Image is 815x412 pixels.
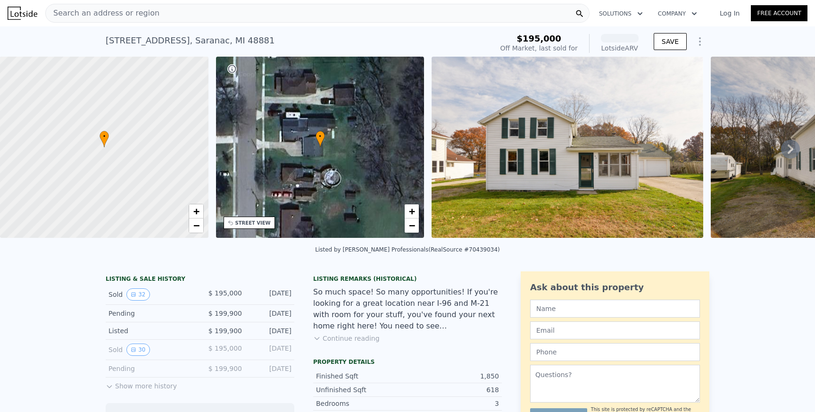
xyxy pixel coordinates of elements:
[690,32,709,51] button: Show Options
[313,334,380,343] button: Continue reading
[106,34,275,47] div: [STREET_ADDRESS] , Saranac , MI 48881
[530,343,700,361] input: Phone
[100,132,109,141] span: •
[530,321,700,339] input: Email
[500,43,578,53] div: Off Market, last sold for
[316,371,407,381] div: Finished Sqft
[46,8,159,19] span: Search an address or region
[407,385,499,395] div: 618
[208,289,242,297] span: $ 195,000
[313,358,502,366] div: Property details
[249,288,291,301] div: [DATE]
[249,364,291,373] div: [DATE]
[650,5,705,22] button: Company
[193,205,199,217] span: +
[108,364,192,373] div: Pending
[108,326,192,336] div: Listed
[516,34,561,43] span: $195,000
[189,204,203,219] a: Zoom in
[530,281,700,294] div: Ask about this property
[591,5,650,22] button: Solutions
[316,131,325,147] div: •
[407,399,499,408] div: 3
[316,399,407,408] div: Bedrooms
[106,378,177,391] button: Show more history
[409,205,415,217] span: +
[313,275,502,283] div: Listing Remarks (Historical)
[108,309,192,318] div: Pending
[208,310,242,317] span: $ 199,900
[409,219,415,231] span: −
[108,288,192,301] div: Sold
[235,219,271,227] div: STREET VIEW
[108,344,192,356] div: Sold
[601,43,639,53] div: Lotside ARV
[654,33,687,50] button: SAVE
[315,246,500,253] div: Listed by [PERSON_NAME] Professionals (RealSource #70439034)
[530,300,700,318] input: Name
[249,309,291,318] div: [DATE]
[405,219,419,233] a: Zoom out
[208,365,242,372] span: $ 199,900
[751,5,807,21] a: Free Account
[432,57,703,238] img: Sale: 144397339 Parcel: 44772530
[8,7,37,20] img: Lotside
[708,8,751,18] a: Log In
[249,326,291,336] div: [DATE]
[316,385,407,395] div: Unfinished Sqft
[407,371,499,381] div: 1,850
[208,327,242,335] span: $ 199,900
[316,132,325,141] span: •
[208,345,242,352] span: $ 195,000
[313,286,502,332] div: So much space! So many opportunities! If you're looking for a great location near I-96 and M-21 w...
[189,219,203,233] a: Zoom out
[249,344,291,356] div: [DATE]
[405,204,419,219] a: Zoom in
[193,219,199,231] span: −
[106,275,294,285] div: LISTING & SALE HISTORY
[100,131,109,147] div: •
[126,344,150,356] button: View historical data
[126,288,150,301] button: View historical data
